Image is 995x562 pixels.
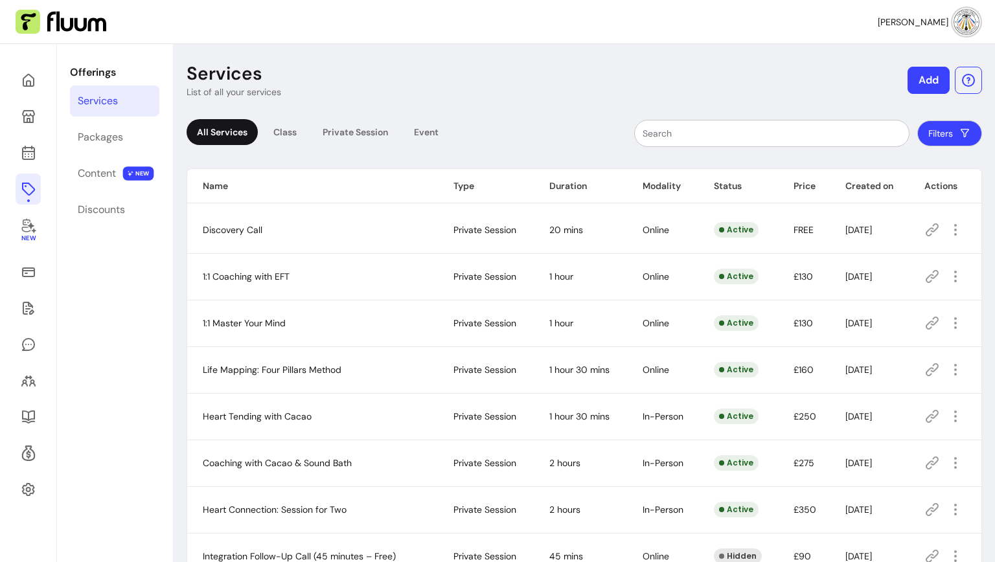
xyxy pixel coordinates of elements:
a: Resources [16,401,41,433]
div: Services [78,93,118,109]
div: Private Session [312,119,398,145]
div: Active [714,502,759,517]
span: Online [643,364,669,376]
span: Heart Tending with Cacao [203,410,312,422]
span: FREE [794,224,814,236]
div: Discounts [78,202,125,218]
a: My Messages [16,329,41,360]
a: Refer & Earn [16,438,41,469]
span: 20 mins [549,224,583,236]
span: 1 hour 30 mins [549,364,610,376]
div: Active [714,455,759,471]
button: Filters [917,120,982,146]
div: All Services [187,119,258,145]
img: Fluum Logo [16,10,106,34]
button: Add [908,67,950,94]
span: 1:1 Master Your Mind [203,317,286,329]
a: Waivers [16,293,41,324]
span: [DATE] [845,317,872,329]
span: Online [643,271,669,282]
input: Search [643,127,901,140]
span: In-Person [643,504,683,515]
span: £130 [794,271,813,282]
div: Class [263,119,307,145]
span: 45 mins [549,550,583,562]
span: Integration Follow-Up Call (45 minutes – Free) [203,550,396,562]
a: Services [70,85,159,117]
a: Discounts [70,194,159,225]
img: avatar [954,9,979,35]
span: [DATE] [845,457,872,469]
a: Content NEW [70,158,159,189]
span: In-Person [643,457,683,469]
span: New [21,234,35,243]
span: Online [643,224,669,236]
p: List of all your services [187,85,281,98]
span: 2 hours [549,457,580,469]
span: 2 hours [549,504,580,515]
th: Modality [627,169,698,203]
th: Actions [909,169,981,203]
span: Life Mapping: Four Pillars Method [203,364,341,376]
a: Settings [16,474,41,505]
div: Active [714,269,759,284]
div: Event [404,119,449,145]
span: Discovery Call [203,224,262,236]
span: £160 [794,364,814,376]
span: Private Session [453,504,516,515]
a: New [16,210,41,251]
a: My Page [16,101,41,132]
a: Packages [70,122,159,153]
span: [DATE] [845,504,872,515]
span: Private Session [453,364,516,376]
span: Heart Connection: Session for Two [203,504,347,515]
th: Status [698,169,778,203]
span: £90 [794,550,811,562]
a: Calendar [16,137,41,168]
span: Private Session [453,410,516,422]
span: [DATE] [845,410,872,422]
th: Price [778,169,830,203]
span: Online [643,550,669,562]
span: [DATE] [845,224,872,236]
span: NEW [123,166,154,181]
span: £350 [794,504,816,515]
span: Private Session [453,317,516,329]
th: Name [187,169,438,203]
span: £275 [794,457,814,469]
span: [DATE] [845,271,872,282]
a: Sales [16,256,41,287]
div: Active [714,409,759,424]
span: £130 [794,317,813,329]
iframe: Intercom live chat [938,466,969,497]
span: 1 hour 30 mins [549,410,610,422]
span: In-Person [643,410,683,422]
a: Home [16,65,41,96]
div: Content [78,166,116,181]
span: £250 [794,410,816,422]
div: Active [714,222,759,238]
div: Packages [78,129,123,145]
a: Clients [16,365,41,396]
p: Services [187,62,262,85]
span: Private Session [453,271,516,282]
th: Type [438,169,534,203]
span: 1:1 Coaching with EFT [203,271,290,282]
span: [DATE] [845,550,872,562]
span: 1 hour [549,271,573,282]
span: Private Session [453,550,516,562]
p: Offerings [70,65,159,80]
span: Private Session [453,457,516,469]
span: [PERSON_NAME] [878,16,948,28]
span: Online [643,317,669,329]
button: avatar[PERSON_NAME] [878,9,979,35]
div: Active [714,362,759,377]
th: Duration [534,169,627,203]
span: Private Session [453,224,516,236]
span: [DATE] [845,364,872,376]
div: Active [714,315,759,331]
th: Created on [830,169,909,203]
span: Coaching with Cacao & Sound Bath [203,457,352,469]
a: Offerings [16,174,41,205]
span: 1 hour [549,317,573,329]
